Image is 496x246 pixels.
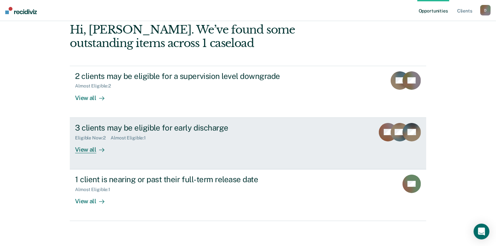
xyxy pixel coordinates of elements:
img: Recidiviz [5,7,37,14]
div: Almost Eligible : 1 [75,187,116,192]
a: 3 clients may be eligible for early dischargeEligible Now:2Almost Eligible:1View all [70,118,426,169]
button: D [480,5,491,15]
div: Hi, [PERSON_NAME]. We’ve found some outstanding items across 1 caseload [70,23,355,50]
div: Open Intercom Messenger [474,224,489,239]
div: Almost Eligible : 2 [75,83,116,89]
div: Eligible Now : 2 [75,135,111,141]
div: 1 client is nearing or past their full-term release date [75,175,306,184]
div: View all [75,192,112,205]
div: Almost Eligible : 1 [111,135,151,141]
div: View all [75,140,112,153]
a: 1 client is nearing or past their full-term release dateAlmost Eligible:1View all [70,169,426,221]
div: View all [75,89,112,102]
div: 2 clients may be eligible for a supervision level downgrade [75,71,306,81]
div: 3 clients may be eligible for early discharge [75,123,306,133]
a: 2 clients may be eligible for a supervision level downgradeAlmost Eligible:2View all [70,66,426,118]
